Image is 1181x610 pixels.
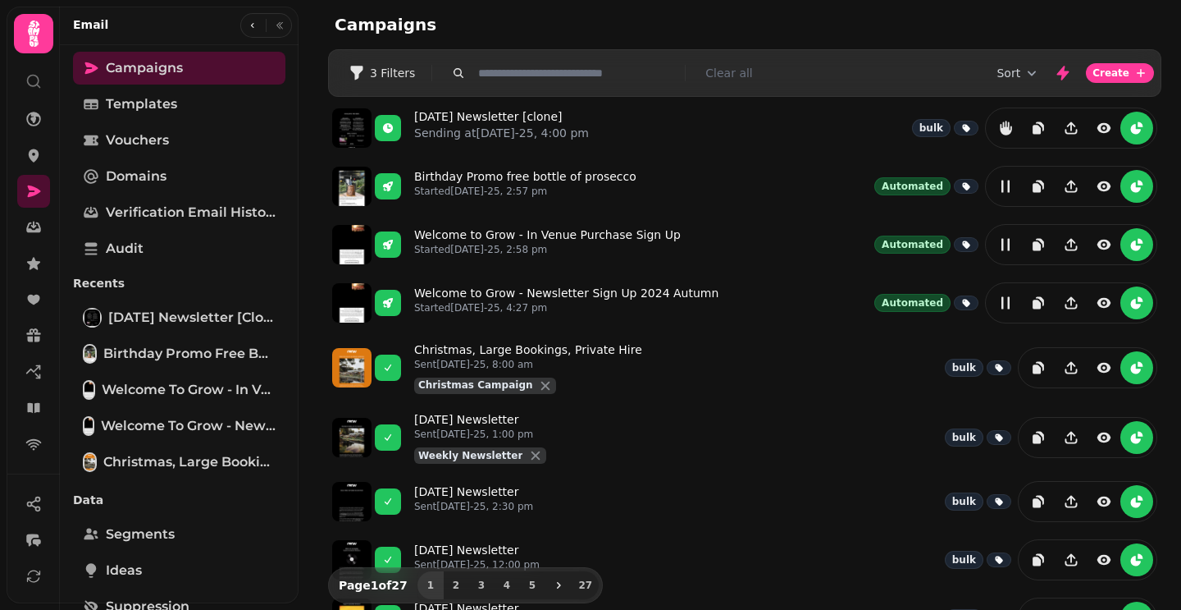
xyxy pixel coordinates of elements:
[73,301,285,334] a: 25.08.25 Newsletter [clone][DATE] Newsletter [clone]
[335,13,650,36] h2: Campaigns
[545,571,572,599] button: next
[102,380,276,400] span: Welcome to Grow - In Venue Purchase Sign Up
[414,358,642,371] p: Sent [DATE]-25, 8:00 am
[1055,228,1088,261] button: Share campaign preview
[84,310,100,326] img: 25.08.25 Newsletter [clone]
[1055,351,1088,384] button: Share campaign preview
[1088,170,1120,203] button: view
[1022,170,1055,203] button: duplicate
[874,294,951,312] div: Automated
[705,65,752,81] button: Clear all
[103,452,276,472] span: Christmas, Large Bookings, Private Hire
[945,429,983,447] div: bulk
[1022,485,1055,518] button: duplicate
[73,196,285,229] a: Verification email history
[527,447,544,464] button: close
[332,108,372,148] img: aHR0cHM6Ly9zdGFtcGVkZS1zZXJ2aWNlLXByb2QtdGVtcGxhdGUtcHJldmlld3MuczMuZXUtd2VzdC0xLmFtYXpvbmF3cy5jb...
[874,236,951,254] div: Automated
[989,112,1022,144] button: reports
[1120,170,1153,203] button: reports
[1120,228,1153,261] button: reports
[332,167,372,206] img: aHR0cHM6Ly9zdGFtcGVkZS1zZXJ2aWNlLXByb2QtdGVtcGxhdGUtcHJldmlld3MuczMuZXUtd2VzdC0xLmFtYXpvbmF3cy5jb...
[989,170,1022,203] button: edit
[73,268,285,298] p: Recents
[1088,485,1120,518] button: view
[106,131,169,150] span: Vouchers
[1120,543,1153,576] button: reports
[414,168,636,204] a: Birthday Promo free bottle of proseccoStarted[DATE]-25, 2:57 pm
[1088,351,1120,384] button: view
[945,359,983,377] div: bulk
[526,580,539,590] span: 5
[1120,421,1153,454] button: reports
[1055,287,1088,319] button: Share campaign preview
[1088,543,1120,576] button: view
[1120,351,1153,384] button: reports
[443,571,469,599] button: 2
[84,418,93,434] img: Welcome to Grow - Newsletter Sign Up 2024 Autumn
[475,580,488,590] span: 3
[945,551,983,569] div: bulk
[73,16,108,33] h2: Email
[1022,112,1055,144] button: duplicate
[1022,351,1055,384] button: duplicate
[519,571,545,599] button: 5
[106,94,177,114] span: Templates
[1022,421,1055,454] button: duplicate
[414,108,589,148] a: [DATE] Newsletter [clone]Sending at[DATE]-25, 4:00 pm
[332,225,372,264] img: aHR0cHM6Ly9zdGFtcGVkZS1zZXJ2aWNlLXByb2QtdGVtcGxhdGUtcHJldmlld3MuczMuZXUtd2VzdC0xLmFtYXpvbmF3cy5jb...
[414,285,718,321] a: Welcome to Grow - Newsletter Sign Up 2024 AutumnStarted[DATE]-25, 4:27 pm
[73,554,285,587] a: Ideas
[332,577,414,594] p: Page 1 of 27
[414,125,589,141] p: Sending at [DATE]-25, 4:00 pm
[73,374,285,406] a: Welcome to Grow - In Venue Purchase Sign UpWelcome to Grow - In Venue Purchase Sign Up
[912,119,951,137] div: bulk
[424,580,437,590] span: 1
[73,410,285,443] a: Welcome to Grow - Newsletter Sign Up 2024 AutumnWelcome to Grow - Newsletter Sign Up 2024 Autumn
[73,124,285,157] a: Vouchers
[1086,63,1154,83] button: Create
[1055,112,1088,144] button: Share campaign preview
[1120,287,1153,319] button: reports
[418,379,533,391] span: Christmas Campaign
[1055,543,1088,576] button: Share campaign preview
[335,60,428,86] button: 3 Filters
[73,446,285,479] a: Christmas, Large Bookings, Private HireChristmas, Large Bookings, Private Hire
[103,344,276,364] span: Birthday Promo free bottle of prosecco
[414,342,642,394] a: Christmas, Large Bookings, Private HireSent[DATE]-25, 8:00 amChristmas Campaignclose
[1088,287,1120,319] button: view
[414,500,533,513] p: Sent [DATE]-25, 2:30 pm
[1120,112,1153,144] button: reports
[106,561,142,580] span: Ideas
[468,571,495,599] button: 3
[414,542,540,578] a: [DATE] NewsletterSent[DATE]-25, 12:00 pm
[332,418,372,457] img: aHR0cHM6Ly9zdGFtcGVkZS1zZXJ2aWNlLXByb2QtdGVtcGxhdGUtcHJldmlld3MuczMuZXUtd2VzdC0xLmFtYXpvbmF3cy5jb...
[494,571,520,599] button: 4
[332,283,372,323] img: aHR0cHM6Ly9zdGFtcGVkZS1zZXJ2aWNlLXByb2QtdGVtcGxhdGUtcHJldmlld3MuczMuZXUtd2VzdC0xLmFtYXpvbmF3cy5jb...
[106,167,166,186] span: Domains
[572,571,599,599] button: 27
[1055,421,1088,454] button: Share campaign preview
[108,308,276,328] span: [DATE] Newsletter [clone]
[73,232,285,265] a: Audit
[989,228,1022,261] button: edit
[332,540,372,580] img: aHR0cHM6Ly9zdGFtcGVkZS1zZXJ2aWNlLXByb2QtdGVtcGxhdGUtcHJldmlld3MuczMuZXUtd2VzdC0xLmFtYXpvbmF3cy5jb...
[414,484,533,520] a: [DATE] NewsletterSent[DATE]-25, 2:30 pm
[106,525,175,544] span: Segments
[73,160,285,193] a: Domains
[1092,68,1129,78] span: Create
[101,416,276,436] span: Welcome to Grow - Newsletter Sign Up 2024 Autumn
[414,411,546,464] a: [DATE] NewsletterSent[DATE]-25, 1:00 pmWeekly Newsletterclose
[414,558,540,571] p: Sent [DATE]-25, 12:00 pm
[1088,228,1120,261] button: view
[449,580,463,590] span: 2
[1055,170,1088,203] button: Share campaign preview
[73,337,285,370] a: Birthday Promo free bottle of proseccoBirthday Promo free bottle of prosecco
[84,346,95,362] img: Birthday Promo free bottle of prosecco
[73,485,285,515] p: Data
[414,428,546,441] p: Sent [DATE]-25, 1:00 pm
[417,571,599,599] nav: Pagination
[73,52,285,85] a: Campaigns
[1022,287,1055,319] button: duplicate
[1088,112,1120,144] button: view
